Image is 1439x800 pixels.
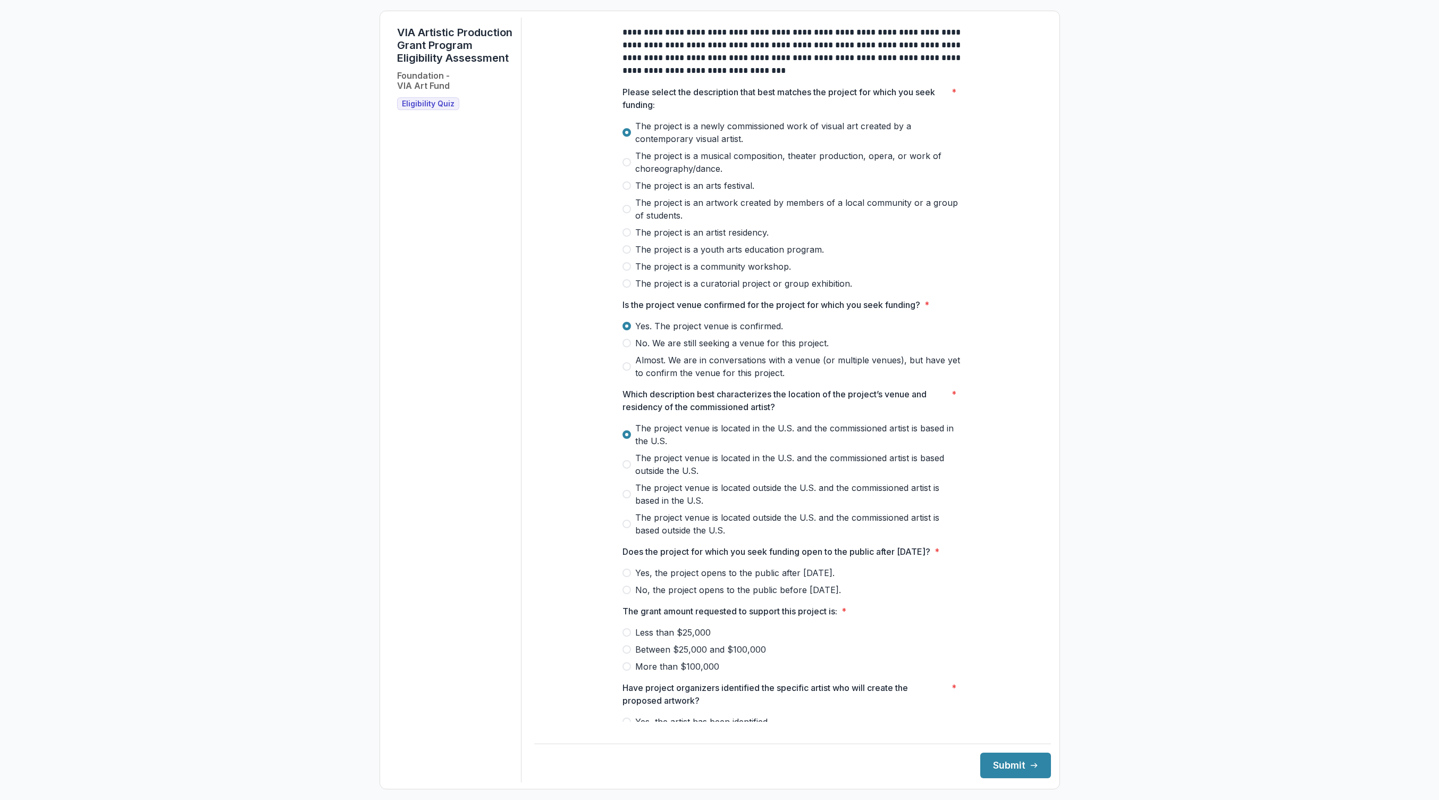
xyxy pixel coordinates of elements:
[622,681,947,707] p: Have project organizers identified the specific artist who will create the proposed artwork?
[635,260,791,273] span: The project is a community workshop.
[622,605,837,618] p: The grant amount requested to support this project is:
[635,337,829,349] span: No. We are still seeking a venue for this project.
[635,149,963,175] span: The project is a musical composition, theater production, opera, or work of choreography/dance.
[635,226,769,239] span: The project is an artist residency.
[635,566,835,579] span: Yes, the project opens to the public after [DATE].
[635,243,824,256] span: The project is a youth arts education program.
[635,452,963,477] span: The project venue is located in the U.S. and the commissioned artist is based outside the U.S.
[622,298,920,311] p: Is the project venue confirmed for the project for which you seek funding?
[635,277,852,290] span: The project is a curatorial project or group exhibition.
[635,422,963,447] span: The project venue is located in the U.S. and the commissioned artist is based in the U.S.
[635,715,770,728] span: Yes, the artist has been identified.
[622,388,947,413] p: Which description best characterizes the location of the project’s venue and residency of the com...
[635,179,754,192] span: The project is an arts festival.
[635,196,963,222] span: The project is an artwork created by members of a local community or a group of students.
[635,626,711,639] span: Less than $25,000
[635,643,766,656] span: Between $25,000 and $100,000
[635,354,963,379] span: Almost. We are in conversations with a venue (or multiple venues), but have yet to confirm the ve...
[397,26,512,64] h1: VIA Artistic Production Grant Program Eligibility Assessment
[635,660,719,673] span: More than $100,000
[622,86,947,111] p: Please select the description that best matches the project for which you seek funding:
[635,120,963,145] span: The project is a newly commissioned work of visual art created by a contemporary visual artist.
[980,753,1051,778] button: Submit
[635,320,783,332] span: Yes. The project venue is confirmed.
[402,99,455,109] span: Eligibility Quiz
[622,545,930,558] p: Does the project for which you seek funding open to the public after [DATE]?
[635,481,963,507] span: The project venue is located outside the U.S. and the commissioned artist is based in the U.S.
[397,71,450,91] h2: Foundation - VIA Art Fund
[635,584,841,596] span: No, the project opens to the public before [DATE].
[635,511,963,537] span: The project venue is located outside the U.S. and the commissioned artist is based outside the U.S.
